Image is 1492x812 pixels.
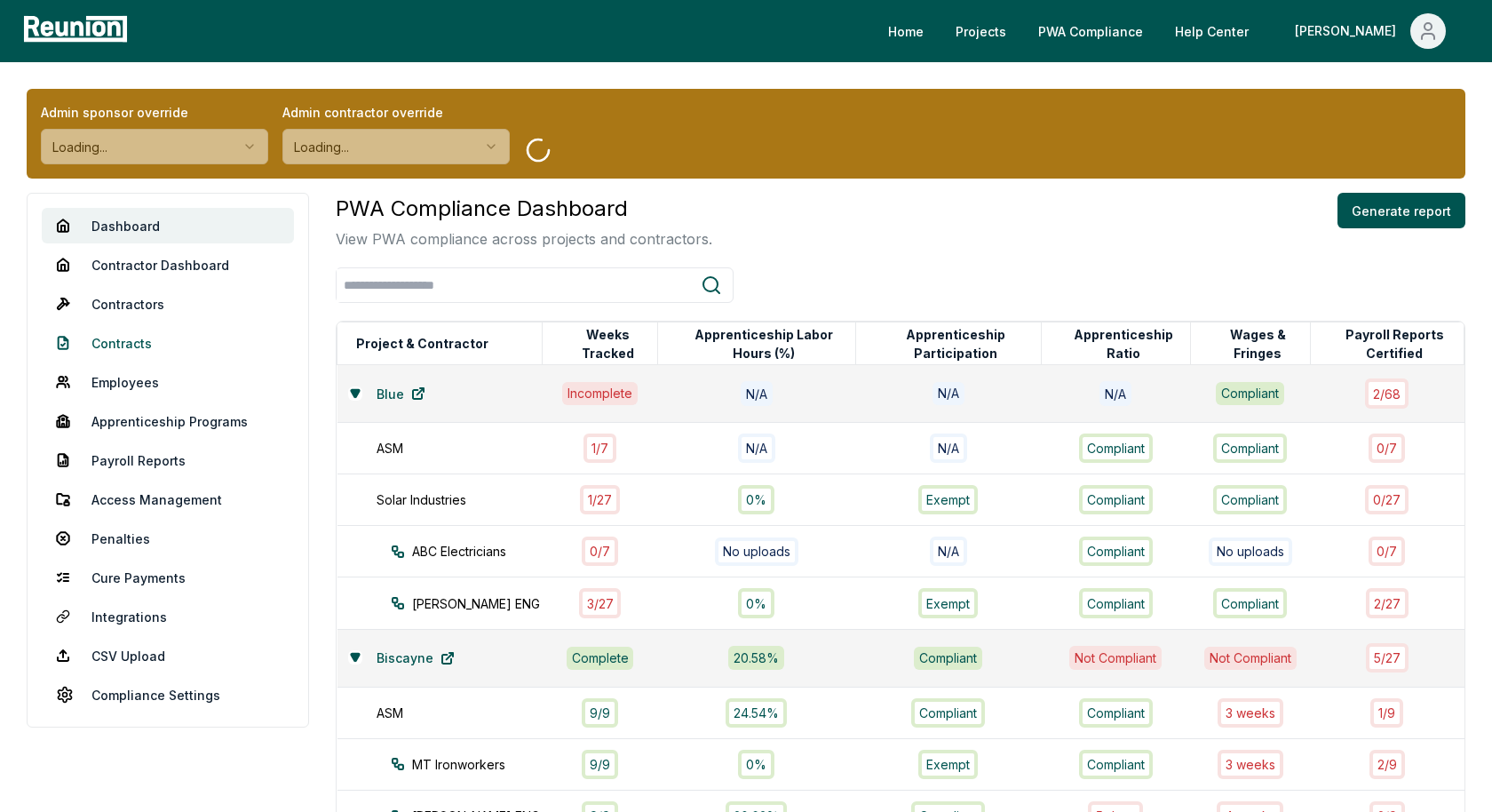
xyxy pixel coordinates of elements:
[562,382,638,405] div: Incomplete
[336,193,712,225] h3: PWA Compliance Dashboard
[1337,193,1465,228] button: Generate report
[1366,588,1409,617] div: 2 / 27
[911,698,985,728] div: Compliant
[1369,750,1405,779] div: 2 / 9
[391,594,575,613] div: [PERSON_NAME] ENG
[738,485,774,514] div: 0%
[42,364,294,400] a: Employees
[362,376,440,411] a: Blue
[738,750,774,779] div: 0%
[874,13,938,49] a: Home
[362,641,469,676] a: Biscayne
[42,638,294,673] a: CSV Upload
[1099,381,1131,405] div: N/A
[728,646,784,670] div: 20.58 %
[715,537,798,566] div: No uploads
[1206,326,1310,362] button: Wages & Fringes
[874,13,1474,49] nav: Main
[1369,537,1405,566] div: 0 / 7
[282,103,510,122] label: Admin contractor override
[1024,13,1157,49] a: PWA Compliance
[583,434,616,463] div: 1 / 7
[1370,698,1403,728] div: 1 / 9
[1213,485,1287,514] div: Compliant
[932,382,964,405] div: N/A
[391,755,575,774] div: MT Ironworkers
[558,326,656,362] button: Weeks Tracked
[726,698,787,728] div: 24.54%
[1326,326,1464,362] button: Payroll Reports Certified
[738,588,774,617] div: 0%
[1295,13,1403,49] div: [PERSON_NAME]
[918,588,978,617] div: Exempt
[42,403,294,439] a: Apprenticeship Programs
[738,434,775,463] div: N/A
[377,439,560,458] div: ASM
[1079,588,1153,617] div: Compliant
[1204,647,1297,670] div: Not Compliant
[391,542,575,561] div: ABC Electricians
[1057,326,1190,362] button: Apprenticeship Ratio
[1079,750,1153,779] div: Compliant
[42,208,294,243] a: Dashboard
[42,677,294,712] a: Compliance Settings
[1161,13,1263,49] a: Help Center
[377,704,560,722] div: ASM
[1365,485,1409,514] div: 0 / 27
[42,247,294,283] a: Contractor Dashboard
[930,537,967,566] div: N/A
[1079,537,1153,566] div: Compliant
[42,325,294,361] a: Contracts
[1366,643,1409,673] div: 5 / 27
[1365,378,1409,408] div: 2 / 68
[42,521,294,556] a: Penalties
[1079,434,1153,463] div: Compliant
[42,599,294,634] a: Integrations
[42,560,294,595] a: Cure Payments
[941,13,1020,49] a: Projects
[377,490,560,509] div: Solar Industries
[918,750,978,779] div: Exempt
[1213,434,1287,463] div: Compliant
[1369,434,1405,463] div: 0 / 7
[582,698,618,728] div: 9 / 9
[41,103,268,122] label: Admin sponsor override
[42,482,294,517] a: Access Management
[1216,382,1284,405] div: Compliant
[1218,750,1283,779] div: 3 week s
[1218,698,1283,728] div: 3 week s
[567,647,634,670] div: Complete
[914,647,982,670] div: Compliant
[1209,537,1292,566] div: No uploads
[580,485,620,514] div: 1 / 27
[871,326,1041,362] button: Apprenticeship Participation
[673,326,855,362] button: Apprenticeship Labor Hours (%)
[582,750,618,779] div: 9 / 9
[336,228,712,250] p: View PWA compliance across projects and contractors.
[918,485,978,514] div: Exempt
[930,434,967,463] div: N/A
[1069,646,1162,670] div: Not Compliant
[1079,485,1153,514] div: Compliant
[741,381,773,405] div: N/A
[579,588,622,617] div: 3 / 27
[1079,698,1153,728] div: Compliant
[42,442,294,478] a: Payroll Reports
[42,286,294,322] a: Contractors
[1213,588,1287,617] div: Compliant
[1281,13,1460,49] button: [PERSON_NAME]
[353,326,492,362] button: Project & Contractor
[582,537,618,566] div: 0 / 7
